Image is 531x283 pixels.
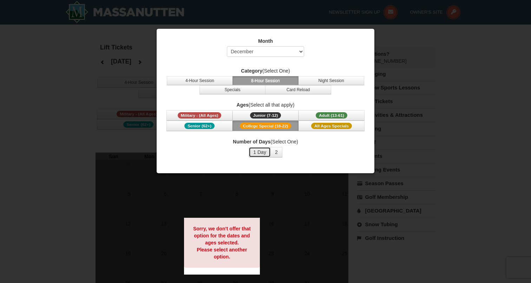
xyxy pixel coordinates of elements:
[232,110,299,121] button: Junior (7-12)
[167,76,233,85] button: 4-Hour Session
[270,147,282,157] button: 2
[165,101,366,108] label: (Select all that apply)
[232,121,299,131] button: College Special (18-22)
[233,139,270,144] strong: Number of Days
[166,121,232,131] button: Senior (62+)
[165,138,366,145] label: (Select One)
[258,38,273,44] strong: Month
[311,123,352,129] span: All Ages Specials
[298,76,364,85] button: Night Session
[250,112,281,119] span: Junior (7-12)
[165,67,366,74] label: (Select One)
[193,226,251,260] strong: Sorry, we don't offer that option for the dates and ages selected. Please select another option.
[166,110,232,121] button: Military - (All Ages)
[249,147,271,157] button: 1 Day
[178,112,222,119] span: Military - (All Ages)
[299,110,365,121] button: Adult (13-61)
[240,123,291,129] span: College Special (18-22)
[199,85,265,94] button: Specials
[265,85,331,94] button: Card Reload
[241,68,262,74] strong: Category
[232,76,299,85] button: 8-Hour Session
[316,112,347,119] span: Adult (13-61)
[184,123,215,129] span: Senior (62+)
[237,102,249,108] strong: Ages
[299,121,365,131] button: All Ages Specials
